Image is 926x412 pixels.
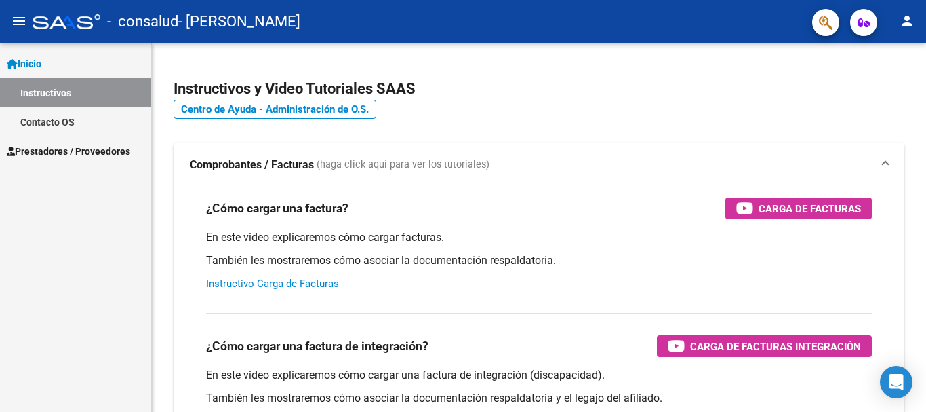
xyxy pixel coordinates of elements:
strong: Comprobantes / Facturas [190,157,314,172]
mat-expansion-panel-header: Comprobantes / Facturas (haga click aquí para ver los tutoriales) [174,143,904,187]
span: - consalud [107,7,178,37]
span: Carga de Facturas Integración [690,338,861,355]
span: (haga click aquí para ver los tutoriales) [317,157,489,172]
p: En este video explicaremos cómo cargar una factura de integración (discapacidad). [206,368,872,383]
mat-icon: person [899,13,915,29]
p: También les mostraremos cómo asociar la documentación respaldatoria y el legajo del afiliado. [206,391,872,406]
span: Inicio [7,56,41,71]
span: Prestadores / Proveedores [7,144,130,159]
button: Carga de Facturas [725,198,872,219]
h2: Instructivos y Video Tutoriales SAAS [174,76,904,102]
a: Centro de Ayuda - Administración de O.S. [174,100,376,119]
h3: ¿Cómo cargar una factura de integración? [206,337,428,356]
button: Carga de Facturas Integración [657,335,872,357]
span: Carga de Facturas [759,200,861,217]
div: Open Intercom Messenger [880,366,912,398]
span: - [PERSON_NAME] [178,7,300,37]
mat-icon: menu [11,13,27,29]
a: Instructivo Carga de Facturas [206,278,339,290]
h3: ¿Cómo cargar una factura? [206,199,348,218]
p: En este video explicaremos cómo cargar facturas. [206,230,872,245]
p: También les mostraremos cómo asociar la documentación respaldatoria. [206,253,872,268]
